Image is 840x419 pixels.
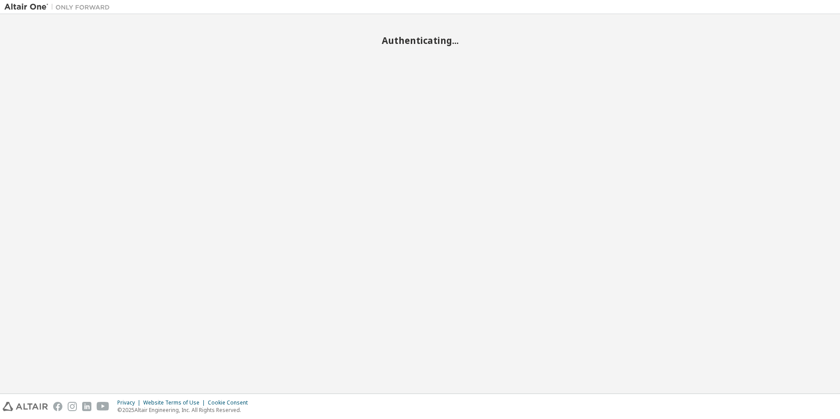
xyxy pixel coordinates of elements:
[143,399,208,406] div: Website Terms of Use
[53,402,62,411] img: facebook.svg
[4,35,836,46] h2: Authenticating...
[117,406,253,414] p: © 2025 Altair Engineering, Inc. All Rights Reserved.
[97,402,109,411] img: youtube.svg
[3,402,48,411] img: altair_logo.svg
[82,402,91,411] img: linkedin.svg
[117,399,143,406] div: Privacy
[208,399,253,406] div: Cookie Consent
[4,3,114,11] img: Altair One
[68,402,77,411] img: instagram.svg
